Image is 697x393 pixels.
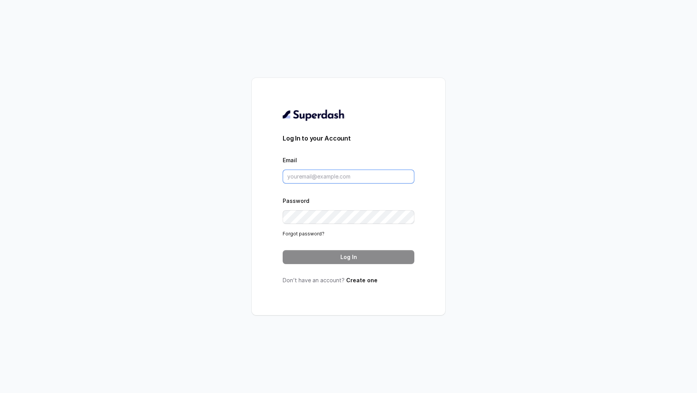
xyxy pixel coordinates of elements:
[283,197,309,204] label: Password
[283,170,414,184] input: youremail@example.com
[283,157,297,163] label: Email
[283,250,414,264] button: Log In
[283,231,324,237] a: Forgot password?
[283,134,414,143] h3: Log In to your Account
[283,276,414,284] p: Don’t have an account?
[346,277,378,283] a: Create one
[283,109,345,121] img: light.svg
